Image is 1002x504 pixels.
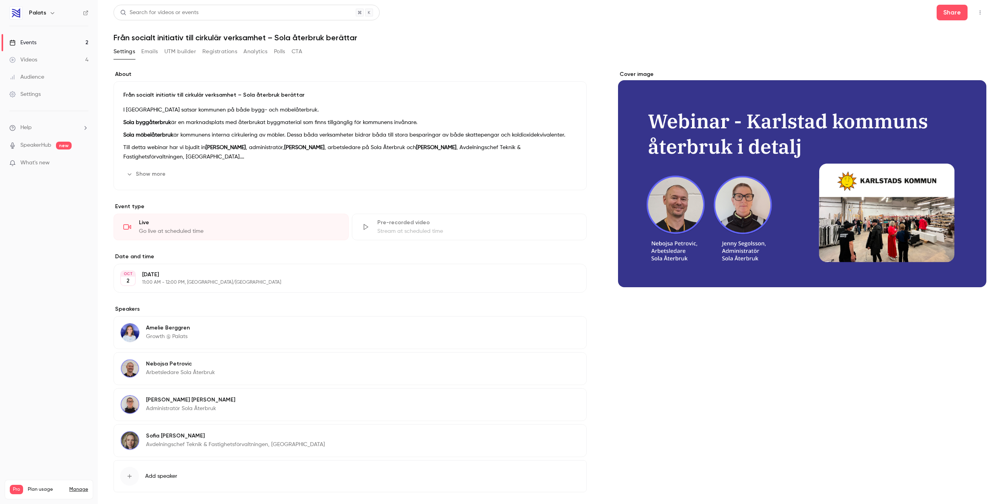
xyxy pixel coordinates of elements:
div: Jenny Segolsson[PERSON_NAME] [PERSON_NAME]Administratör Sola Återbruk [114,388,587,421]
div: Search for videos or events [120,9,198,17]
img: Amelie Berggren [121,323,139,342]
button: Polls [274,45,285,58]
div: Settings [9,90,41,98]
p: Growth @ Palats [146,333,190,340]
h6: Palats [29,9,46,17]
div: Pre-recorded videoStream at scheduled time [352,214,587,240]
iframe: Noticeable Trigger [79,160,88,167]
p: I [GEOGRAPHIC_DATA] satsar kommunen på både bygg- och möbelåterbruk. [123,105,577,115]
button: Registrations [202,45,237,58]
a: SpeakerHub [20,141,51,149]
label: Speakers [114,305,587,313]
strong: [PERSON_NAME] [416,145,456,150]
div: LiveGo live at scheduled time [114,214,349,240]
button: Show more [123,168,170,180]
img: Jenny Segolsson [121,395,139,414]
div: OCT [121,271,135,277]
p: är en marknadsplats med återbrukat byggmaterial som finns tillgänglig för kommunens invånare. [123,118,577,127]
p: Till detta webinar har vi bjudit in , administratör, , arbetsledare på Sola Återbruk och , Avdeln... [123,143,577,162]
p: 11:00 AM - 12:00 PM, [GEOGRAPHIC_DATA]/[GEOGRAPHIC_DATA] [142,279,545,286]
button: CTA [292,45,302,58]
button: Share [937,5,968,20]
div: Amelie BerggrenAmelie BerggrenGrowth @ Palats [114,316,587,349]
strong: [PERSON_NAME] [284,145,324,150]
p: är kommunens interna cirkulering av möbler. Dessa båda verksamheter bidrar båda till stora bespar... [123,130,577,140]
button: Add speaker [114,460,587,492]
div: Videos [9,56,37,64]
p: Arbetsledare Sola Återbruk [146,369,215,376]
div: Sofia FalkSofia [PERSON_NAME]Avdelningschef Teknik & Fastighetsförvaltningen, [GEOGRAPHIC_DATA] [114,424,587,457]
img: Palats [10,7,22,19]
label: Date and time [114,253,587,261]
div: Stream at scheduled time [377,227,577,235]
p: Sofia [PERSON_NAME] [146,432,325,440]
button: Analytics [243,45,268,58]
div: Nebojsa PetrovicNebojsa PetrovicArbetsledare Sola Återbruk [114,352,587,385]
img: Nebojsa Petrovic [121,359,139,378]
a: Manage [69,486,88,493]
p: Avdelningschef Teknik & Fastighetsförvaltningen, [GEOGRAPHIC_DATA] [146,441,325,448]
span: Help [20,124,32,132]
span: new [56,142,72,149]
li: help-dropdown-opener [9,124,88,132]
span: Plan usage [28,486,65,493]
button: Settings [114,45,135,58]
p: [DATE] [142,271,545,279]
span: Add speaker [145,472,177,480]
p: Från socialt initiativ till cirkulär verksamhet – Sola återbruk berättar [123,91,577,99]
p: Amelie Berggren [146,324,190,332]
strong: [PERSON_NAME] [205,145,246,150]
div: Audience [9,73,44,81]
p: Administratör Sola Återbruk [146,405,235,412]
p: 2 [126,277,130,285]
p: [PERSON_NAME] [PERSON_NAME] [146,396,235,404]
button: Emails [141,45,158,58]
strong: Sola möbelåterbruk [123,132,173,138]
label: Cover image [618,70,986,78]
strong: Sola byggåterbruk [123,120,171,125]
h1: Från socialt initiativ till cirkulär verksamhet – Sola återbruk berättar [114,33,986,42]
img: Sofia Falk [121,431,139,450]
p: Event type [114,203,587,211]
div: Live [139,219,339,227]
div: Go live at scheduled time [139,227,339,235]
div: Pre-recorded video [377,219,577,227]
label: About [114,70,587,78]
button: UTM builder [164,45,196,58]
section: Cover image [618,70,986,287]
span: Pro [10,485,23,494]
span: What's new [20,159,50,167]
div: Events [9,39,36,47]
p: Nebojsa Petrovic [146,360,215,368]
